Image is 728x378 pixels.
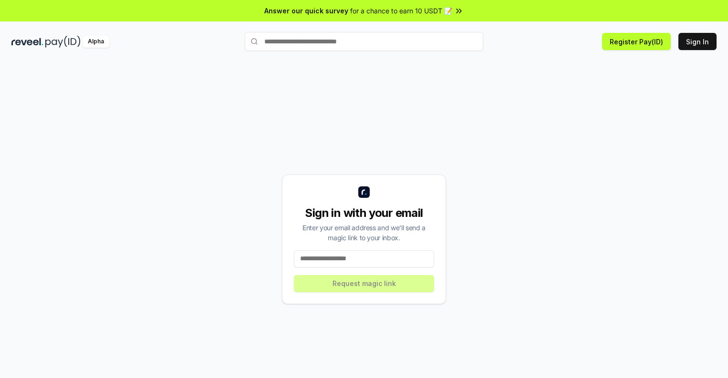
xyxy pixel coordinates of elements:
div: Sign in with your email [294,205,434,221]
button: Register Pay(ID) [602,33,671,50]
img: reveel_dark [11,36,43,48]
img: logo_small [358,186,370,198]
span: Answer our quick survey [264,6,348,16]
img: pay_id [45,36,81,48]
div: Enter your email address and we’ll send a magic link to your inbox. [294,223,434,243]
button: Sign In [678,33,717,50]
div: Alpha [83,36,109,48]
span: for a chance to earn 10 USDT 📝 [350,6,452,16]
